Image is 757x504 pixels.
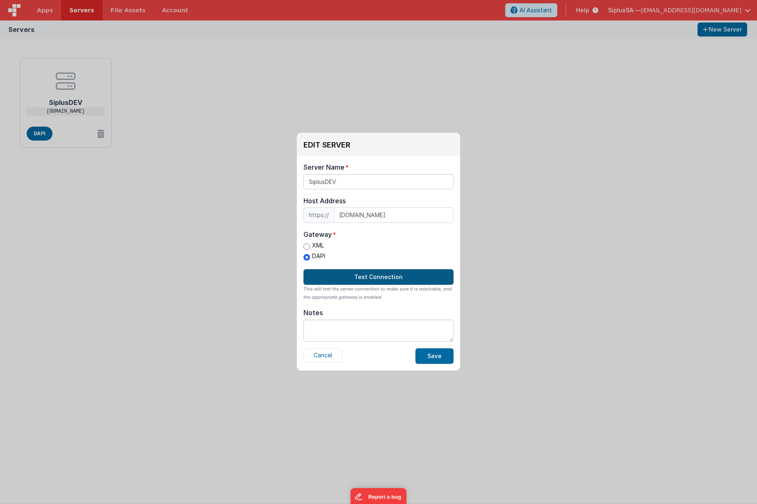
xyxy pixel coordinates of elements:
[303,252,325,261] label: DAPI
[415,348,454,364] button: Save
[303,309,323,317] div: Notes
[303,207,334,223] span: https://
[303,348,342,362] button: Cancel
[303,141,350,149] h3: EDIT SERVER
[303,229,332,239] div: Gateway
[303,162,344,172] div: Server Name
[334,207,454,223] input: IP or domain name
[303,269,454,285] button: Test Connection
[303,243,310,250] input: XML
[303,241,325,250] label: XML
[303,254,310,261] input: DAPI
[303,285,454,301] div: This will test the server connection to make sure it is reachable, and the appropriate gateway is...
[303,174,454,189] input: My Server
[303,196,454,206] div: Host Address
